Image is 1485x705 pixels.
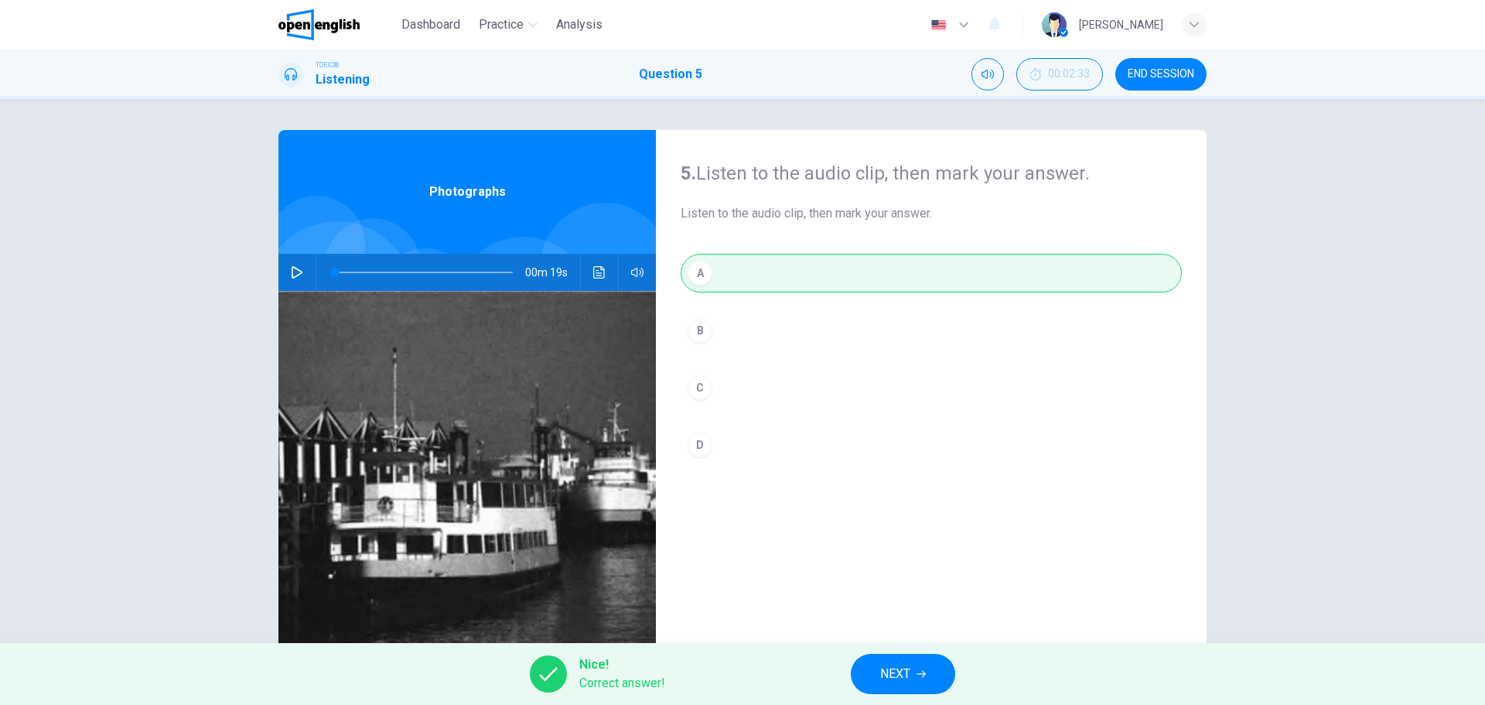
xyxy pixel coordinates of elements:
[525,254,580,291] span: 00m 19s
[278,291,656,668] img: Photographs
[929,19,948,31] img: en
[1115,58,1207,91] button: END SESSION
[579,655,665,674] span: Nice!
[579,674,665,693] span: Correct answer!
[639,65,702,84] h1: Question 5
[587,254,612,291] button: Click to see the audio transcription
[1016,58,1103,91] button: 00:02:33
[971,58,1004,91] div: Mute
[1016,58,1103,91] div: Hide
[880,663,910,685] span: NEXT
[1079,15,1163,34] div: [PERSON_NAME]
[1042,12,1067,37] img: Profile picture
[278,9,395,40] a: OpenEnglish logo
[401,15,460,34] span: Dashboard
[550,11,609,39] button: Analysis
[473,11,544,39] button: Practice
[278,9,360,40] img: OpenEnglish logo
[681,204,1182,223] span: Listen to the audio clip, then mark your answer.
[395,11,466,39] button: Dashboard
[681,161,1182,186] h4: Listen to the audio clip, then mark your answer.
[851,654,955,694] button: NEXT
[316,60,339,70] span: TOEIC®
[479,15,524,34] span: Practice
[429,183,506,201] span: Photographs
[316,70,370,89] h1: Listening
[556,15,603,34] span: Analysis
[681,163,696,184] strong: 5.
[1048,68,1090,80] span: 00:02:33
[1128,68,1194,80] span: END SESSION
